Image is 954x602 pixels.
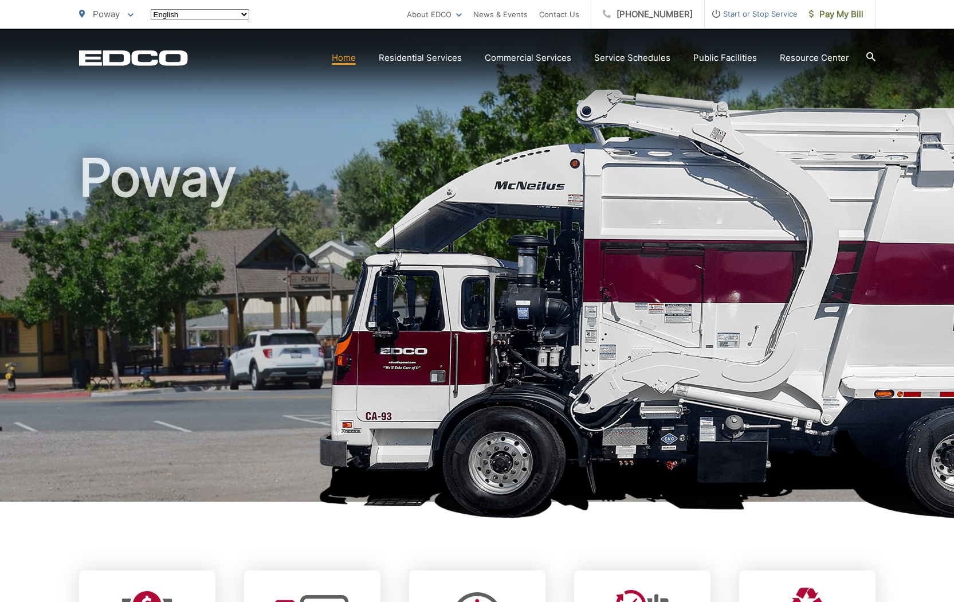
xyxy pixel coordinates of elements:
[379,51,462,65] a: Residential Services
[93,9,120,19] span: Poway
[539,7,579,21] a: Contact Us
[485,51,571,65] a: Commercial Services
[693,51,757,65] a: Public Facilities
[151,9,249,20] select: Select a language
[780,51,849,65] a: Resource Center
[79,50,188,66] a: EDCD logo. Return to the homepage.
[473,7,528,21] a: News & Events
[79,149,876,512] h1: Poway
[809,7,863,21] span: Pay My Bill
[594,51,670,65] a: Service Schedules
[332,51,356,65] a: Home
[407,7,462,21] a: About EDCO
